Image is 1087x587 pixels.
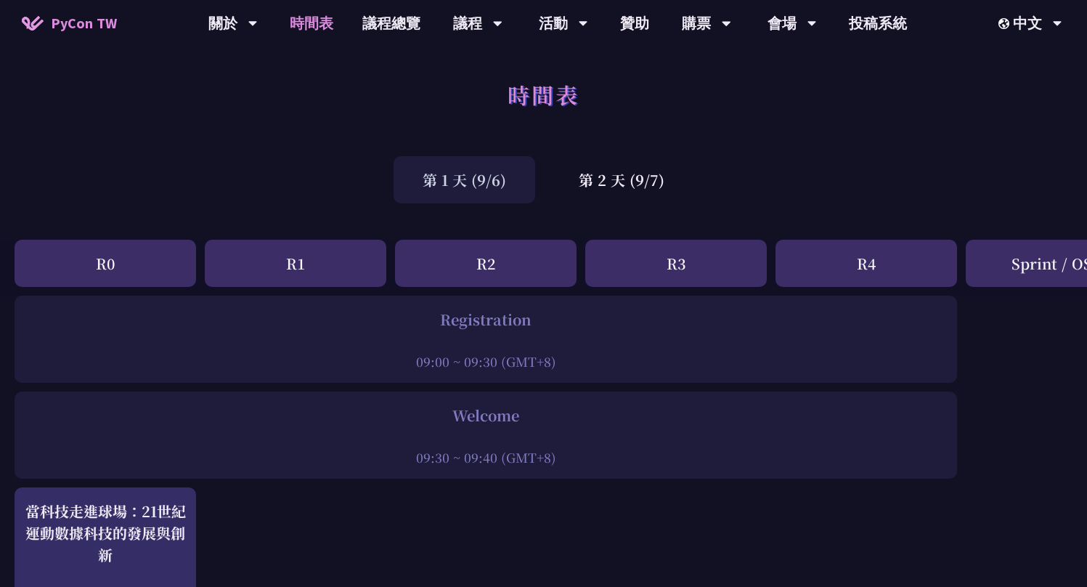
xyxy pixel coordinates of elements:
div: Registration [22,309,950,331]
div: 09:00 ~ 09:30 (GMT+8) [22,352,950,371]
div: 09:30 ~ 09:40 (GMT+8) [22,448,950,466]
div: 當科技走進球場：21世紀運動數據科技的發展與創新 [22,501,189,566]
div: R2 [395,240,577,287]
div: 第 2 天 (9/7) [550,156,693,203]
div: R0 [15,240,196,287]
a: PyCon TW [7,5,131,41]
img: Locale Icon [998,18,1013,29]
div: R1 [205,240,386,287]
div: R4 [775,240,957,287]
img: Home icon of PyCon TW 2025 [22,16,44,31]
div: 第 1 天 (9/6) [394,156,535,203]
div: R3 [585,240,767,287]
h1: 時間表 [508,73,579,116]
span: PyCon TW [51,12,117,34]
div: Welcome [22,405,950,426]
